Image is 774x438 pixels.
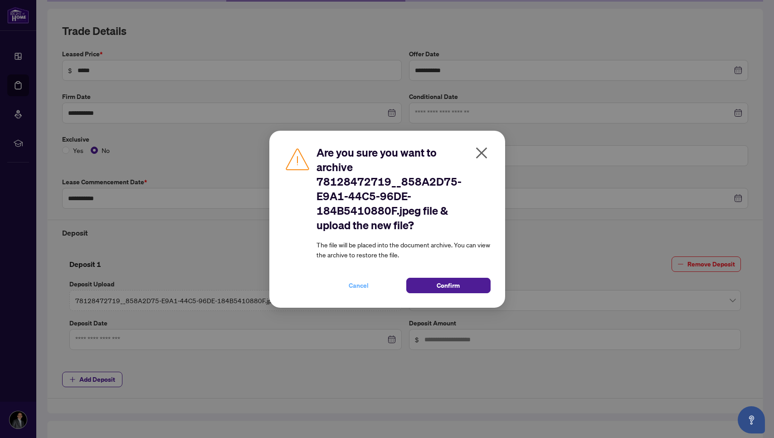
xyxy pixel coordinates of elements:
[738,406,765,433] button: Open asap
[406,278,491,293] button: Confirm
[437,278,460,293] span: Confirm
[474,146,489,160] span: close
[349,278,369,293] span: Cancel
[316,145,491,293] div: The file will be placed into the document archive. You can view the archive to restore the file.
[316,145,491,232] h2: Are you sure you want to archive 78128472719__858A2D75-E9A1-44C5-96DE-184B5410880F.jpeg file & up...
[316,278,401,293] button: Cancel
[284,145,311,172] img: Caution Icon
